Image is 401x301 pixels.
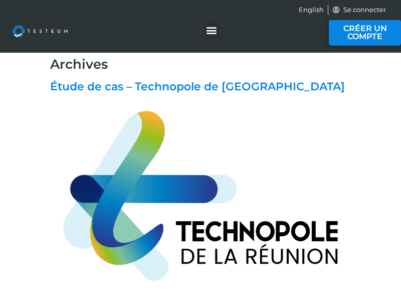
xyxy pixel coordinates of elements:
[336,25,393,41] span: CRÉER UN COMPTE
[332,5,386,15] a: Se connecter
[341,5,386,15] span: Se connecter
[50,80,345,93] a: Étude de cas – Technopole de [GEOGRAPHIC_DATA]
[50,57,351,72] h1: Archives
[5,18,75,45] img: Testeum Logo - Application crowdtesting platform
[329,20,401,46] a: CRÉER UN COMPTE
[204,22,220,38] div: Permuter le menu
[299,5,324,15] a: English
